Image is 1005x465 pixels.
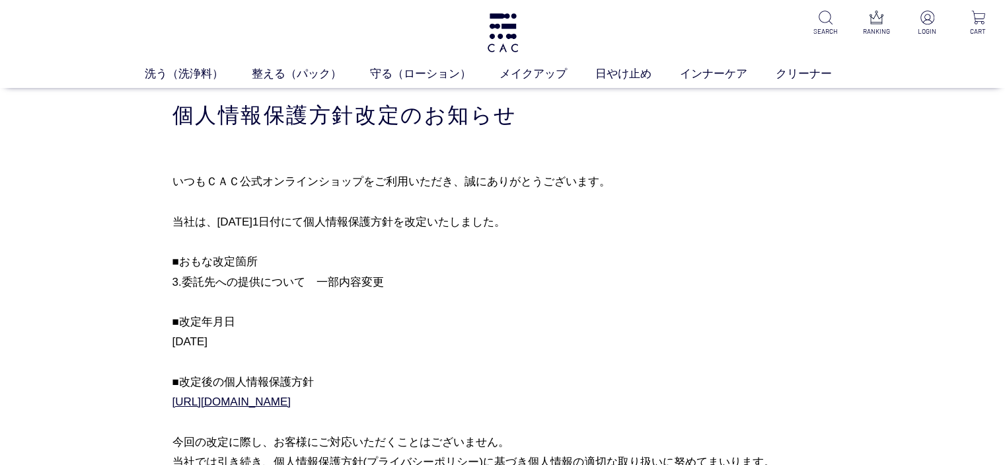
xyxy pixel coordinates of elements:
a: [URL][DOMAIN_NAME] [172,396,291,408]
a: 整える（パック） [252,65,370,83]
h1: 個人情報保護方針改定のお知らせ [172,101,833,130]
p: RANKING [860,26,893,36]
a: クリーナー [776,65,860,83]
img: logo [486,13,520,52]
a: LOGIN [911,11,944,36]
a: RANKING [860,11,893,36]
p: CART [962,26,994,36]
a: CART [962,11,994,36]
p: SEARCH [809,26,842,36]
p: LOGIN [911,26,944,36]
a: インナーケア [680,65,776,83]
a: 洗う（洗浄料） [145,65,252,83]
a: 守る（ローション） [370,65,500,83]
a: SEARCH [809,11,842,36]
a: 日やけ止め [595,65,680,83]
a: メイクアップ [500,65,595,83]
